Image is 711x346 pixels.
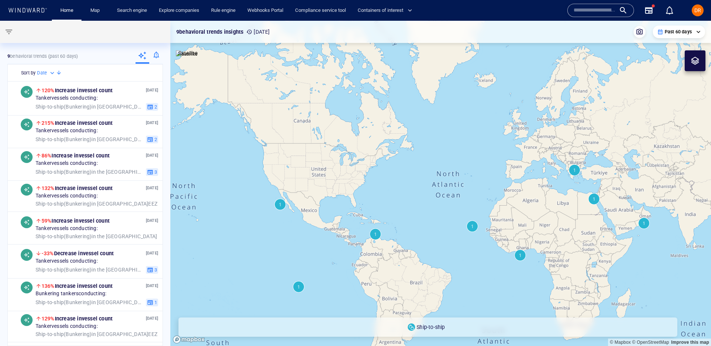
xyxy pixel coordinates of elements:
span: Increase in vessel count [41,283,113,289]
span: 215% [41,120,55,126]
button: 3 [146,168,158,176]
button: 1 [146,298,158,306]
span: Containers of interest [358,6,412,15]
a: Mapbox [610,340,631,345]
span: Ship-to-ship ( Bunkering ) [36,200,92,206]
span: 136% [41,283,55,289]
p: behavioral trends (Past 60 days) [7,53,78,60]
canvas: Map [170,21,711,346]
a: Mapbox logo [173,335,205,344]
span: Tanker vessels conducting: [36,160,98,167]
p: Past 60 days [665,29,692,35]
p: [DATE] [146,217,158,224]
span: 2 [153,103,157,110]
span: in the [GEOGRAPHIC_DATA] [36,233,157,240]
span: Tanker vessels conducting: [36,95,98,102]
p: 9 behavioral trends insights [176,27,243,36]
div: Past 60 days [657,29,701,35]
span: Tanker vessels conducting: [36,193,98,199]
span: Ship-to-ship ( Bunkering ) [36,266,92,272]
span: in the [GEOGRAPHIC_DATA] region [36,266,143,273]
p: Ship-to-ship [417,323,445,332]
button: Map [84,4,108,17]
span: 86% [41,153,52,159]
span: Increase in vessel count [41,120,113,126]
button: Containers of interest [355,4,418,17]
span: 2 [153,136,157,143]
span: Tanker vessels conducting: [36,127,98,134]
iframe: Chat [680,313,705,340]
p: [DATE] [146,282,158,289]
span: 3 [153,169,157,175]
span: 3 [153,266,157,273]
p: [DATE] [146,119,158,126]
a: Map [87,4,105,17]
span: Increase in vessel count [41,185,113,191]
span: 1 [153,299,157,306]
p: [DATE] [246,27,270,36]
a: Webhooks Portal [244,4,286,17]
span: Tanker vessels conducting: [36,258,98,265]
span: Increase in vessel count [41,87,113,93]
span: 129% [41,316,55,322]
p: Satellite [178,49,198,58]
div: Date [37,69,56,77]
span: in [GEOGRAPHIC_DATA] EEZ [36,136,143,143]
span: Increase in vessel count [41,153,110,159]
p: [DATE] [146,184,158,192]
span: Bunkering tankers conducting: [36,290,107,297]
span: Ship-to-ship ( Bunkering ) [36,169,92,174]
button: 2 [146,135,158,143]
span: Ship-to-ship ( Bunkering ) [36,299,92,305]
button: 2 [146,103,158,111]
strong: 9 [7,53,10,59]
button: 3 [146,266,158,274]
span: Increase in vessel count [41,316,113,322]
span: 59% [41,218,52,224]
span: in the [GEOGRAPHIC_DATA] [36,169,143,175]
span: Ship-to-ship ( Bunkering ) [36,233,92,239]
span: in [GEOGRAPHIC_DATA] EEZ [36,103,143,110]
div: Notification center [665,6,674,15]
span: Ship-to-ship ( Bunkering ) [36,331,92,337]
span: -33% [41,250,54,256]
span: in [GEOGRAPHIC_DATA] EEZ [36,200,157,207]
span: Ship-to-ship ( Bunkering ) [36,136,92,142]
button: Home [55,4,79,17]
a: Explore companies [156,4,202,17]
span: 120% [41,87,55,93]
span: 132% [41,185,55,191]
span: DR [694,7,701,13]
button: DR [690,3,705,18]
a: Map feedback [671,340,709,345]
a: Compliance service tool [292,4,349,17]
span: Ship-to-ship ( Bunkering ) [36,103,92,109]
p: [DATE] [146,87,158,94]
h6: Sort by [21,69,36,77]
p: [DATE] [146,152,158,159]
span: Increase in vessel count [41,218,110,224]
span: in [GEOGRAPHIC_DATA] EEZ [36,299,143,306]
img: satellite [176,50,198,58]
a: Search engine [114,4,150,17]
span: Tanker vessels conducting: [36,225,98,232]
p: [DATE] [146,250,158,257]
a: Home [57,4,76,17]
span: Decrease in vessel count [41,250,114,256]
a: OpenStreetMap [632,340,669,345]
span: in [GEOGRAPHIC_DATA] EEZ [36,331,157,337]
p: [DATE] [146,315,158,322]
span: Tanker vessels conducting: [36,323,98,330]
h6: Date [37,69,47,77]
a: Rule engine [208,4,238,17]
